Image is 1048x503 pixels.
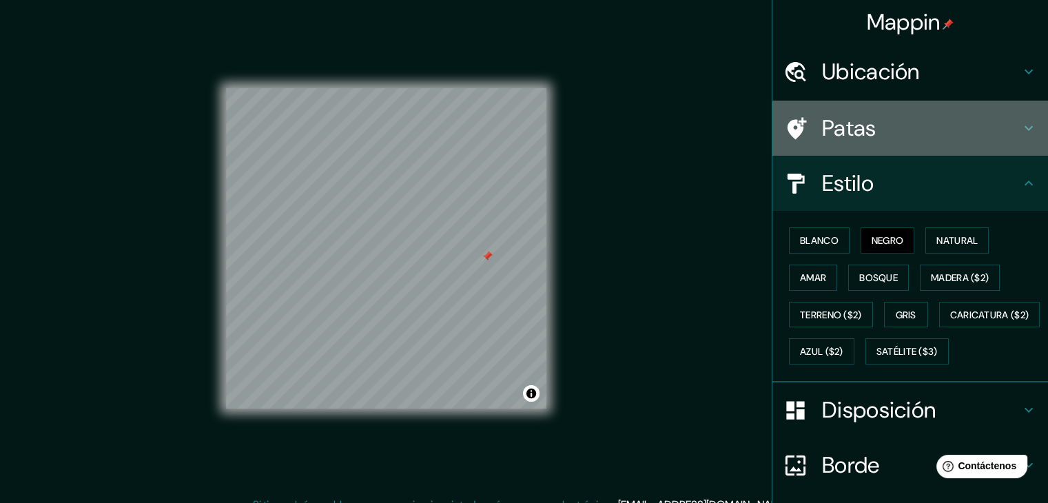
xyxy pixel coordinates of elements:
canvas: Mapa [226,88,546,409]
font: Borde [822,451,880,480]
font: Satélite ($3) [876,346,938,358]
button: Gris [884,302,928,328]
font: Amar [800,271,826,284]
button: Azul ($2) [789,338,854,365]
div: Ubicación [772,44,1048,99]
button: Satélite ($3) [865,338,949,365]
button: Amar [789,265,837,291]
font: Negro [872,234,904,247]
font: Natural [936,234,978,247]
font: Disposición [822,396,936,424]
button: Madera ($2) [920,265,1000,291]
font: Caricatura ($2) [950,309,1029,321]
font: Bosque [859,271,898,284]
font: Patas [822,114,876,143]
img: pin-icon.png [943,19,954,30]
font: Mappin [867,8,941,37]
div: Patas [772,101,1048,156]
font: Madera ($2) [931,271,989,284]
button: Blanco [789,227,850,254]
iframe: Lanzador de widgets de ayuda [925,449,1033,488]
font: Blanco [800,234,839,247]
font: Azul ($2) [800,346,843,358]
button: Negro [861,227,915,254]
font: Ubicación [822,57,920,86]
button: Caricatura ($2) [939,302,1040,328]
button: Terreno ($2) [789,302,873,328]
div: Disposición [772,382,1048,438]
div: Borde [772,438,1048,493]
font: Gris [896,309,916,321]
button: Activar o desactivar atribución [523,385,540,402]
div: Estilo [772,156,1048,211]
button: Bosque [848,265,909,291]
font: Estilo [822,169,874,198]
font: Terreno ($2) [800,309,862,321]
button: Natural [925,227,989,254]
